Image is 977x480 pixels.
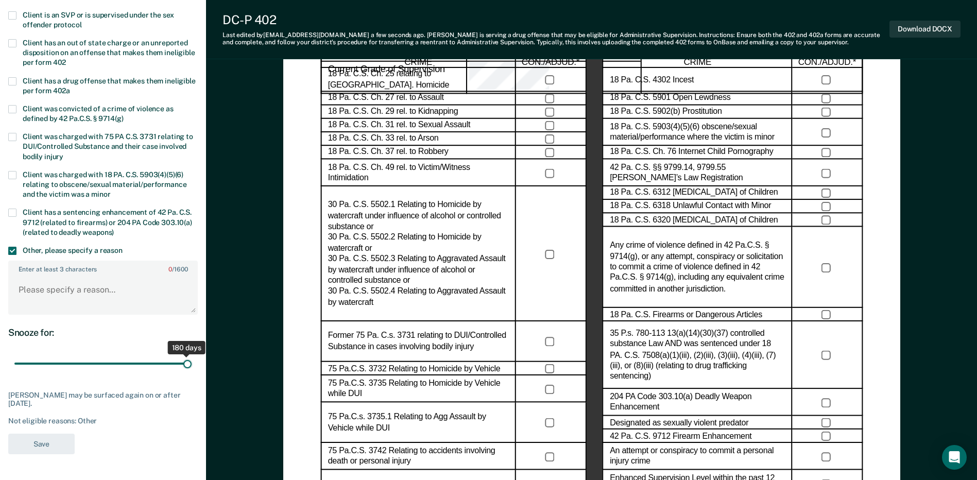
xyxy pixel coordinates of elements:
[328,147,448,158] label: 18 Pa. C.S. Ch. 37 rel. to Robbery
[23,132,193,160] span: Client was charged with 75 PA C.S. 3731 relating to DUI/Controlled Substance and their case invol...
[610,187,778,198] label: 18 Pa. C.S. 6312 [MEDICAL_DATA] of Children
[610,93,730,104] label: 18 Pa. C.S. 5901 Open Lewdness
[23,208,192,236] span: Client has a sentencing enhancement of 42 Pa. C.S. 9712 (related to firearms) or 204 PA Code 303....
[328,133,438,144] label: 18 Pa. C.S. Ch. 33 rel. to Arson
[328,200,508,308] label: 30 Pa. C.S. 5502.1 Relating to Homicide by watercraft under influence of alcohol or controlled su...
[610,215,778,226] label: 18 Pa. C.S. 6320 [MEDICAL_DATA] of Children
[610,417,748,428] label: Designated as sexually violent predator
[8,417,198,425] div: Not eligible reasons: Other
[610,328,785,382] label: 35 P.s. 780-113 13(a)(14)(30)(37) controlled substance Law AND was sentenced under 18 PA. C.S. 75...
[792,55,863,68] div: CON./ADJUD.*
[320,55,516,68] div: CRIME
[889,21,961,38] button: Download DOCX
[168,266,187,273] span: / 1600
[328,120,470,131] label: 18 Pa. C.S. Ch. 31 rel. to Sexual Assault
[168,341,205,354] div: 180 days
[610,241,785,295] label: Any crime of violence defined in 42 Pa.C.S. § 9714(g), or any attempt, conspiracy or solicitation...
[23,77,196,95] span: Client has a drug offense that makes them ineligible per form 402a
[610,445,785,467] label: An attempt or conspiracy to commit a personal injury crime
[23,105,174,123] span: Client was convicted of a crime of violence as defined by 42 Pa.C.S. § 9714(g)
[610,431,751,442] label: 42 Pa. C.S. 9712 Firearm Enhancement
[610,310,762,320] label: 18 Pa. C.S. Firearms or Dangerous Articles
[8,327,198,338] div: Snooze for:
[328,412,508,434] label: 75 Pa.C.s. 3735.1 Relating to Agg Assault by Vehicle while DUI
[8,391,198,408] div: [PERSON_NAME] may be surfaced again on or after [DATE].
[516,55,586,68] div: CON./ADJUD.*
[328,331,508,352] label: Former 75 Pa. C.s. 3731 relating to DUI/Controlled Substance in cases involving bodily injury
[610,107,722,117] label: 18 Pa. C.S. 5902(b) Prostitution
[328,69,508,91] label: 18 Pa. C.S. Ch. 25 relating to [GEOGRAPHIC_DATA]. Homicide
[328,378,508,400] label: 75 Pa.C.S. 3735 Relating to Homicide by Vehicle while DUI
[23,246,123,254] span: Other, please specify a reason
[610,147,773,158] label: 18 Pa. C.S. Ch. 76 Internet Child Pornography
[610,75,694,85] label: 18 Pa. C.S. 4302 Incest
[603,55,792,68] div: CRIME
[942,445,967,470] div: Open Intercom Messenger
[328,363,500,374] label: 75 Pa.C.S. 3732 Relating to Homicide by Vehicle
[9,262,197,273] label: Enter at least 3 characters
[328,93,443,104] label: 18 Pa. C.S. Ch. 27 rel. to Assault
[610,392,785,414] label: 204 PA Code 303.10(a) Deadly Weapon Enhancement
[23,170,186,198] span: Client was charged with 18 PA. C.S. 5903(4)(5)(6) relating to obscene/sexual material/performance...
[222,31,889,46] div: Last edited by [EMAIL_ADDRESS][DOMAIN_NAME] . [PERSON_NAME] is serving a drug offense that may be...
[222,12,889,27] div: DC-P 402
[23,11,174,29] span: Client is an SVP or is supervised under the sex offender protocol
[371,31,424,39] span: a few seconds ago
[328,107,458,117] label: 18 Pa. C.S. Ch. 29 rel. to Kidnapping
[23,39,195,66] span: Client has an out of state charge or an unreported disposition on an offense that makes them inel...
[610,162,785,184] label: 42 Pa. C.S. §§ 9799.14, 9799.55 [PERSON_NAME]’s Law Registration
[168,266,172,273] span: 0
[8,434,75,455] button: Save
[610,122,785,143] label: 18 Pa. C.S. 5903(4)(5)(6) obscene/sexual material/performance where the victim is minor
[610,201,771,212] label: 18 Pa. C.S. 6318 Unlawful Contact with Minor
[328,445,508,467] label: 75 Pa.C.S. 3742 Relating to accidents involving death or personal injury
[328,162,508,184] label: 18 Pa. C.S. Ch. 49 rel. to Victim/Witness Intimidation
